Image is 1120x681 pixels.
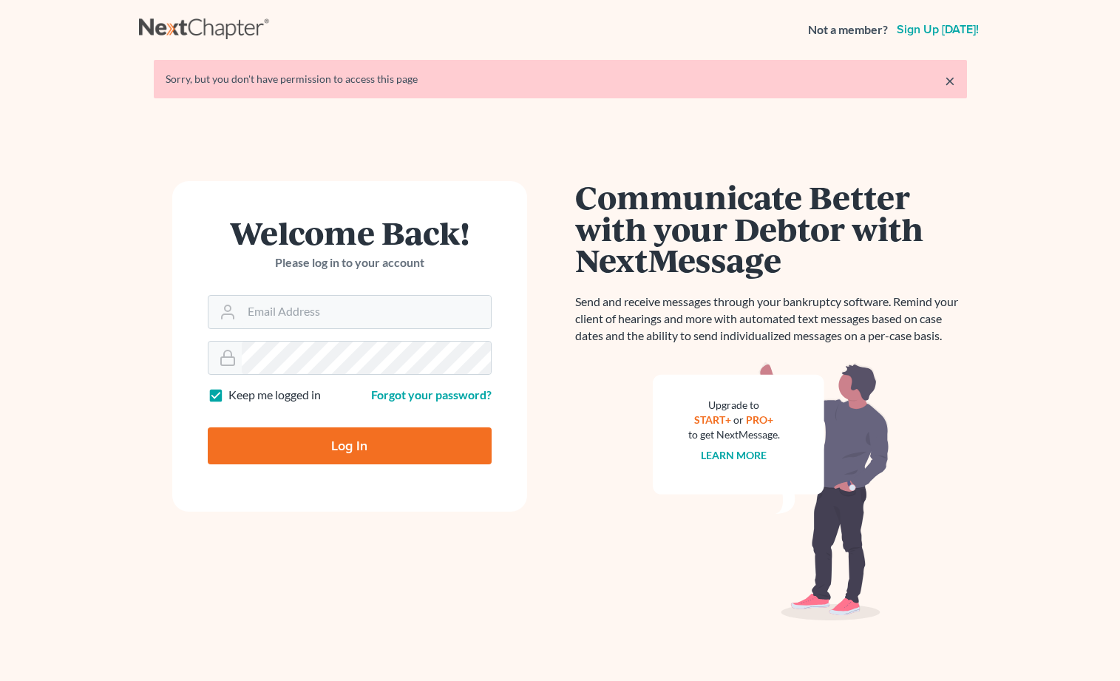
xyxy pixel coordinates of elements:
[808,21,888,38] strong: Not a member?
[733,413,744,426] span: or
[688,398,780,413] div: Upgrade to
[701,449,767,461] a: Learn more
[166,72,955,87] div: Sorry, but you don't have permission to access this page
[208,217,492,248] h1: Welcome Back!
[746,413,773,426] a: PRO+
[208,254,492,271] p: Please log in to your account
[575,181,967,276] h1: Communicate Better with your Debtor with NextMessage
[228,387,321,404] label: Keep me logged in
[208,427,492,464] input: Log In
[653,362,889,621] img: nextmessage_bg-59042aed3d76b12b5cd301f8e5b87938c9018125f34e5fa2b7a6b67550977c72.svg
[945,72,955,89] a: ×
[242,296,491,328] input: Email Address
[694,413,731,426] a: START+
[575,294,967,345] p: Send and receive messages through your bankruptcy software. Remind your client of hearings and mo...
[371,387,492,402] a: Forgot your password?
[688,427,780,442] div: to get NextMessage.
[894,24,982,35] a: Sign up [DATE]!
